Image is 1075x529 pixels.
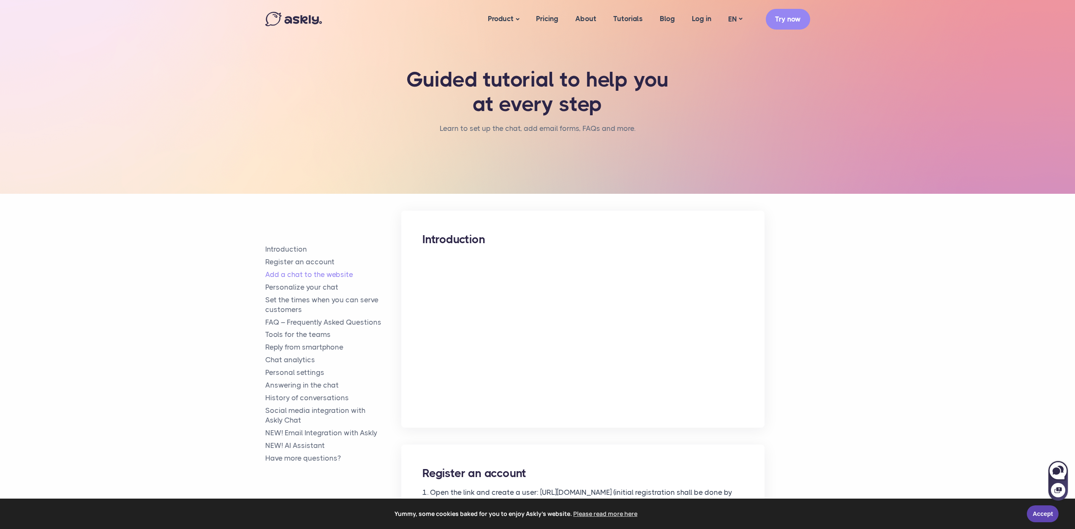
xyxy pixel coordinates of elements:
[265,270,402,279] a: Add a chat to the website
[440,122,635,143] nav: breadcrumb
[265,453,402,463] a: Have more questions?
[265,342,402,352] a: Reply from smartphone
[422,232,743,247] h2: Introduction
[572,507,639,520] a: learn more about cookies
[479,3,528,36] a: Product
[265,330,402,339] a: Tools for the teams
[422,466,743,481] h2: Register an account
[265,428,402,438] a: NEW! Email Integration with Askly
[405,68,671,116] h1: Guided tutorial to help you at every step
[422,487,743,520] p: 1. Open the link and create a user: [URL][DOMAIN_NAME] (initial registration shall be done by the...
[265,317,402,327] a: FAQ – Frequently Asked Questions
[265,355,402,365] a: Chat analytics
[1027,505,1059,522] a: Accept
[265,393,402,403] a: History of conversations
[605,3,651,35] a: Tutorials
[766,9,810,30] a: Try now
[265,257,402,267] a: Register an account
[265,380,402,390] a: Answering in the chat
[683,3,720,35] a: Log in
[265,406,402,425] a: Social media integration withAskly Chat
[567,3,605,35] a: About
[265,12,322,26] img: Askly
[265,244,402,254] a: Introduction
[1048,459,1069,502] iframe: Askly chat
[440,122,635,135] li: Learn to set up the chat, add email forms, FAQs and more.
[720,13,751,25] a: EN
[265,368,402,377] a: Personal settings
[265,295,402,315] a: Set the times when you can serve customers
[265,441,402,450] a: NEW! AI Assistant
[651,3,683,35] a: Blog
[265,282,402,292] a: Personalize your chat
[12,507,1021,520] span: Yummy, some cookies baked for you to enjoy Askly's website.
[528,3,567,35] a: Pricing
